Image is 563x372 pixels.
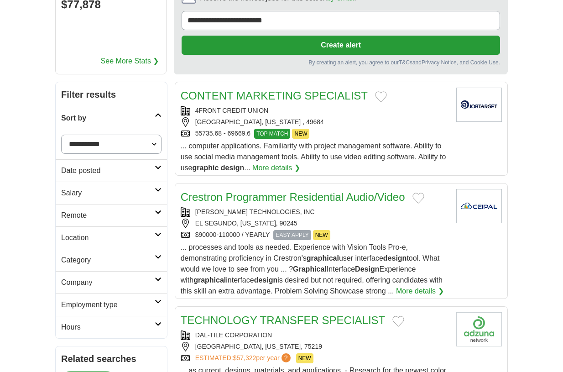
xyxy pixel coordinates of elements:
a: More details ❯ [396,286,444,297]
h2: Related searches [61,352,162,366]
div: [GEOGRAPHIC_DATA], [US_STATE], 75219 [181,342,449,351]
span: ? [281,353,291,362]
div: $90000-110000 / YEARLY [181,230,449,240]
div: 4FRONT CREDIT UNION [181,106,449,115]
div: 55735.68 - 69669.6 [181,129,449,139]
a: ESTIMATED:$57,322per year? [195,353,292,363]
h2: Hours [61,322,155,333]
h2: Employment type [61,299,155,310]
strong: design [221,164,245,172]
h2: Filter results [56,82,167,107]
a: Company [56,271,167,293]
div: [GEOGRAPHIC_DATA], [US_STATE] , 49684 [181,117,449,127]
a: Crestron Programmer Residential Audio/Video [181,191,405,203]
strong: Graphical [293,265,327,273]
strong: design [254,276,278,284]
h2: Salary [61,188,155,199]
h2: Category [61,255,155,266]
div: DAL-TILE CORPORATION [181,330,449,340]
a: Employment type [56,293,167,316]
a: T&Cs [399,59,412,66]
a: See More Stats ❯ [101,56,159,67]
div: By creating an alert, you agree to our and , and Cookie Use. [182,58,500,67]
h2: Sort by [61,113,155,124]
img: Company logo [456,189,502,223]
a: More details ❯ [252,162,300,173]
a: Privacy Notice [422,59,457,66]
span: TOP MATCH [254,129,290,139]
span: $57,322 [233,354,256,362]
span: EASY APPLY [273,230,311,240]
img: Company logo [456,312,502,346]
a: Salary [56,182,167,204]
h2: Company [61,277,155,288]
a: Sort by [56,107,167,129]
h2: Date posted [61,165,155,176]
h2: Location [61,232,155,243]
span: NEW [313,230,330,240]
span: ... processes and tools as needed. Experience with Vision Tools Pro-e, demonstrating proficiency ... [181,243,443,295]
strong: Design [355,265,379,273]
button: Add to favorite jobs [392,316,404,327]
span: NEW [292,129,309,139]
strong: graphical [193,276,226,284]
a: TECHNOLOGY TRANSFER SPECIALIST [181,314,386,326]
a: Date posted [56,159,167,182]
a: Hours [56,316,167,338]
strong: graphic [192,164,219,172]
strong: design [383,254,407,262]
div: [PERSON_NAME] TECHNOLOGIES, INC [181,207,449,217]
h2: Remote [61,210,155,221]
span: ... computer applications. Familiarity with project management software. Ability to use social me... [181,142,446,172]
button: Add to favorite jobs [375,91,387,102]
img: Company logo [456,88,502,122]
a: Category [56,249,167,271]
div: EL SEGUNDO, [US_STATE], 90245 [181,219,449,228]
a: Remote [56,204,167,226]
button: Create alert [182,36,500,55]
a: CONTENT MARKETING SPECIALIST [181,89,368,102]
a: Location [56,226,167,249]
span: NEW [296,353,313,363]
button: Add to favorite jobs [412,193,424,204]
strong: graphical [307,254,339,262]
